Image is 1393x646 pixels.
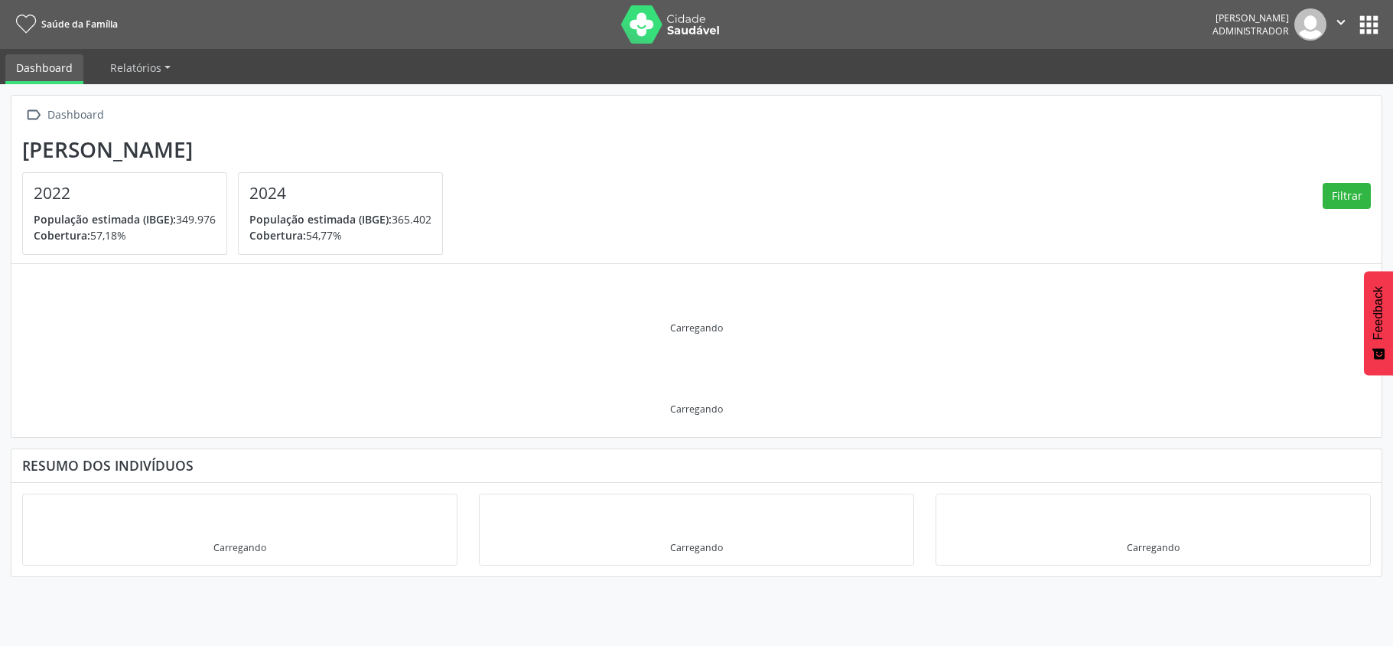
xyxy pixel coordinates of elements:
a: Relatórios [99,54,181,81]
div: [PERSON_NAME] [1212,11,1289,24]
i:  [1333,14,1349,31]
button: apps [1356,11,1382,38]
div: Carregando [670,321,723,334]
div: Carregando [213,541,266,554]
span: Saúde da Família [41,18,118,31]
button:  [1326,8,1356,41]
div: Carregando [1127,541,1180,554]
span: Relatórios [110,60,161,75]
button: Filtrar [1323,183,1371,209]
p: 349.976 [34,211,216,227]
div: [PERSON_NAME] [22,137,454,162]
span: Cobertura: [249,228,306,243]
div: Resumo dos indivíduos [22,457,1371,474]
a:  Dashboard [22,104,106,126]
p: 365.402 [249,211,431,227]
img: img [1294,8,1326,41]
button: Feedback - Mostrar pesquisa [1364,271,1393,375]
i:  [22,104,44,126]
div: Dashboard [44,104,106,126]
a: Dashboard [5,54,83,84]
h4: 2022 [34,184,216,203]
span: População estimada (IBGE): [249,212,392,227]
p: 54,77% [249,227,431,243]
div: Carregando [670,541,723,554]
span: População estimada (IBGE): [34,212,176,227]
span: Administrador [1212,24,1289,38]
div: Carregando [670,403,723,416]
h4: 2024 [249,184,431,203]
a: Saúde da Família [11,11,118,37]
span: Feedback [1372,286,1385,340]
p: 57,18% [34,227,216,243]
span: Cobertura: [34,228,90,243]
